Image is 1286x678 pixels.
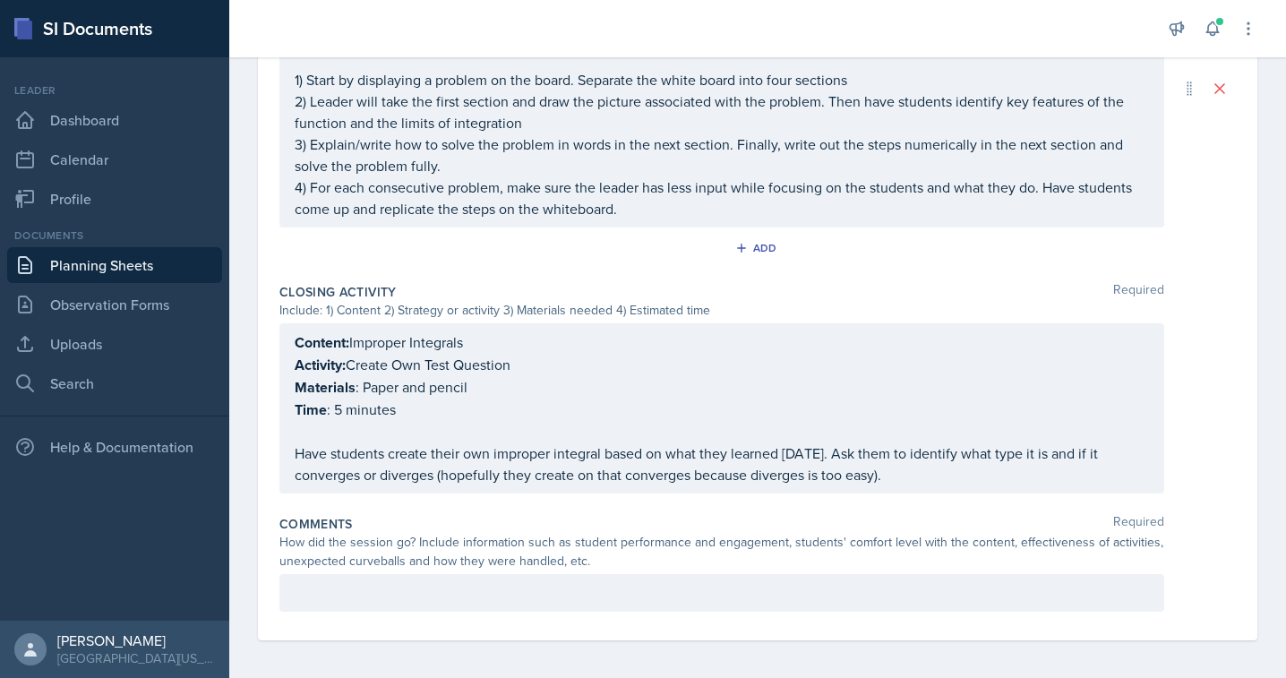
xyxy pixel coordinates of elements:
[729,235,787,262] button: Add
[295,331,1149,354] p: Improper Integrals
[57,649,215,667] div: [GEOGRAPHIC_DATA][US_STATE] in [GEOGRAPHIC_DATA]
[7,287,222,322] a: Observation Forms
[57,631,215,649] div: [PERSON_NAME]
[295,355,346,375] strong: Activity:
[1113,283,1164,301] span: Required
[1113,515,1164,533] span: Required
[7,365,222,401] a: Search
[279,533,1164,571] div: How did the session go? Include information such as student performance and engagement, students'...
[279,301,1164,320] div: Include: 1) Content 2) Strategy or activity 3) Materials needed 4) Estimated time
[7,227,222,244] div: Documents
[279,515,353,533] label: Comments
[7,429,222,465] div: Help & Documentation
[7,102,222,138] a: Dashboard
[295,332,349,353] strong: Content:
[295,90,1149,133] p: 2) Leader will take the first section and draw the picture associated with the problem. Then have...
[295,133,1149,176] p: 3) Explain/write how to solve the problem in words in the next section. Finally, write out the st...
[7,82,222,99] div: Leader
[295,354,1149,376] p: Create Own Test Question
[295,377,356,398] strong: Materials
[7,181,222,217] a: Profile
[295,176,1149,219] p: 4) For each consecutive problem, make sure the leader has less input while focusing on the studen...
[7,142,222,177] a: Calendar
[295,376,1149,399] p: : Paper and pencil
[7,326,222,362] a: Uploads
[7,247,222,283] a: Planning Sheets
[295,399,1149,421] p: : 5 minutes
[279,283,397,301] label: Closing Activity
[295,442,1149,485] p: Have students create their own improper integral based on what they learned [DATE]. Ask them to i...
[295,69,1149,90] p: 1) Start by displaying a problem on the board. Separate the white board into four sections
[295,399,327,420] strong: Time
[739,241,777,255] div: Add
